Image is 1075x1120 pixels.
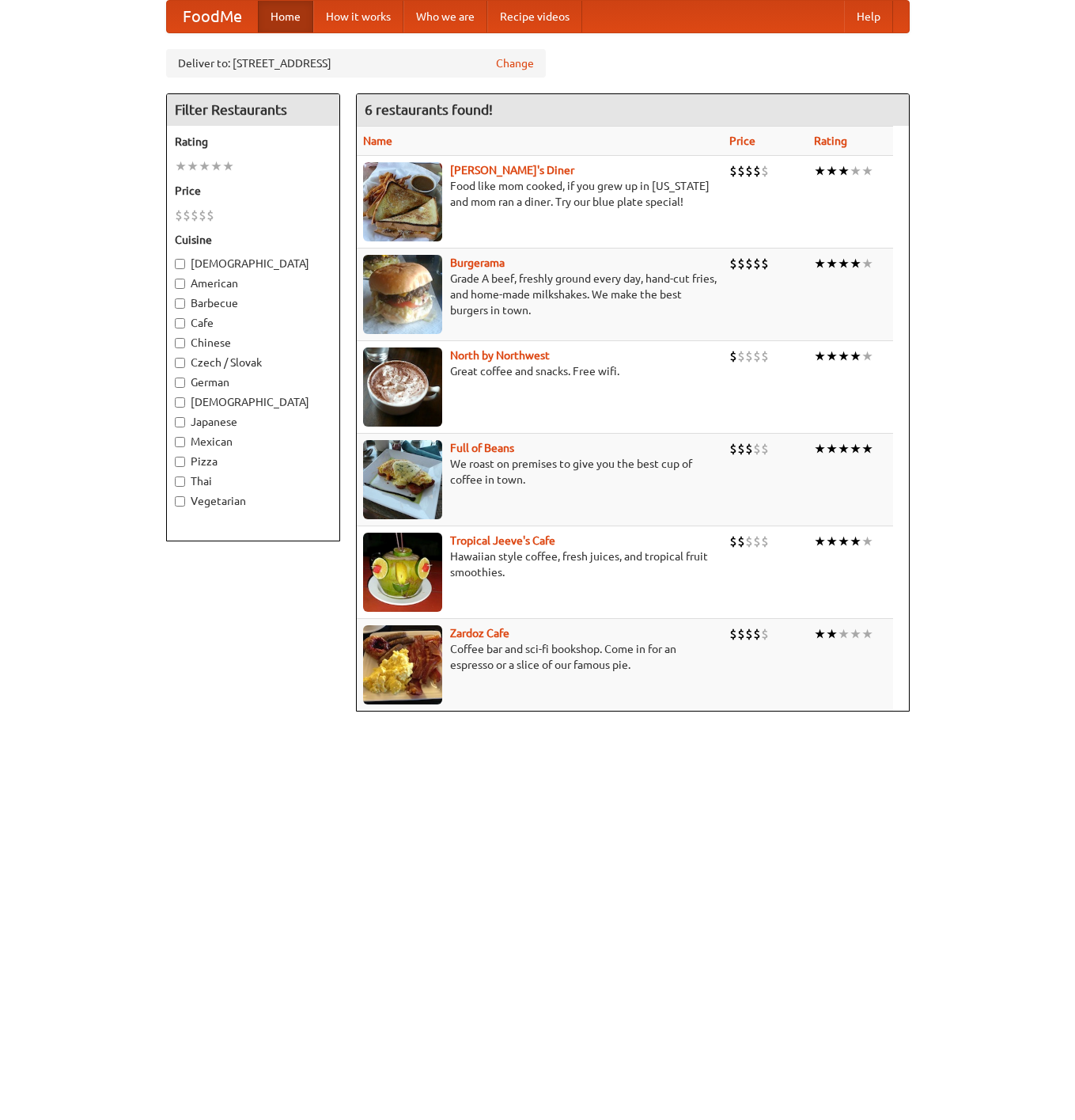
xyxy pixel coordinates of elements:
[175,279,185,289] input: American
[175,378,185,388] input: German
[737,533,745,550] li: $
[175,394,331,410] label: [DEMOGRAPHIC_DATA]
[745,162,753,180] li: $
[175,259,185,269] input: [DEMOGRAPHIC_DATA]
[175,158,187,175] li: ★
[450,349,550,362] a: North by Northwest
[175,298,185,309] input: Barbecue
[838,533,850,550] li: ★
[199,158,210,175] li: ★
[814,255,826,272] li: ★
[175,338,185,348] input: Chinese
[850,255,861,272] li: ★
[167,94,339,126] h4: Filter Restaurants
[175,335,331,351] label: Chinese
[729,347,737,365] li: $
[838,347,850,365] li: ★
[729,162,737,180] li: $
[363,347,442,427] img: north.jpg
[826,625,838,643] li: ★
[363,625,442,704] img: zardoz.jpg
[175,496,185,507] input: Vegetarian
[450,164,574,177] a: [PERSON_NAME]'s Diner
[167,1,258,32] a: FoodMe
[814,533,826,550] li: ★
[175,374,331,390] label: German
[450,627,509,640] b: Zardoz Cafe
[814,440,826,457] li: ★
[861,162,873,180] li: ★
[729,255,737,272] li: $
[850,533,861,550] li: ★
[850,625,861,643] li: ★
[363,255,442,334] img: burgerama.jpg
[363,641,717,673] p: Coffee bar and sci-fi bookshop. Come in for an espresso or a slice of our famous pie.
[761,533,769,550] li: $
[761,440,769,457] li: $
[363,456,717,488] p: We roast on premises to give you the best cup of coffee in town.
[166,49,546,78] div: Deliver to: [STREET_ADDRESS]
[826,440,838,457] li: ★
[450,442,514,454] b: Full of Beans
[363,533,442,612] img: jeeves.jpg
[814,347,826,365] li: ★
[753,162,761,180] li: $
[365,102,493,117] ng-pluralize: 6 restaurants found!
[175,134,331,150] h5: Rating
[403,1,487,32] a: Who we are
[175,434,331,450] label: Mexican
[838,255,850,272] li: ★
[183,207,191,224] li: $
[450,534,555,547] a: Tropical Jeeve's Cafe
[814,625,826,643] li: ★
[175,275,331,291] label: American
[363,178,717,210] p: Food like mom cooked, if you grew up in [US_STATE] and mom ran a diner. Try our blue plate special!
[838,162,850,180] li: ★
[199,207,206,224] li: $
[861,440,873,457] li: ★
[850,440,861,457] li: ★
[753,255,761,272] li: $
[175,417,185,427] input: Japanese
[313,1,403,32] a: How it works
[737,255,745,272] li: $
[844,1,893,32] a: Help
[363,549,717,580] p: Hawaiian style coffee, fresh juices, and tropical fruit smoothies.
[175,437,185,447] input: Mexican
[861,533,873,550] li: ★
[175,476,185,487] input: Thai
[729,533,737,550] li: $
[175,232,331,248] h5: Cuisine
[206,207,214,224] li: $
[175,315,331,331] label: Cafe
[175,183,331,199] h5: Price
[450,256,505,269] a: Burgerama
[737,440,745,457] li: $
[175,256,331,271] label: [DEMOGRAPHIC_DATA]
[737,625,745,643] li: $
[175,295,331,311] label: Barbecue
[175,358,185,368] input: Czech / Slovak
[826,347,838,365] li: ★
[826,162,838,180] li: ★
[363,440,442,519] img: beans.jpg
[838,625,850,643] li: ★
[745,625,753,643] li: $
[222,158,234,175] li: ★
[496,55,534,71] a: Change
[850,162,861,180] li: ★
[258,1,313,32] a: Home
[175,493,331,509] label: Vegetarian
[761,347,769,365] li: $
[175,355,331,370] label: Czech / Slovak
[175,414,331,430] label: Japanese
[175,457,185,467] input: Pizza
[753,533,761,550] li: $
[814,162,826,180] li: ★
[761,255,769,272] li: $
[761,162,769,180] li: $
[745,440,753,457] li: $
